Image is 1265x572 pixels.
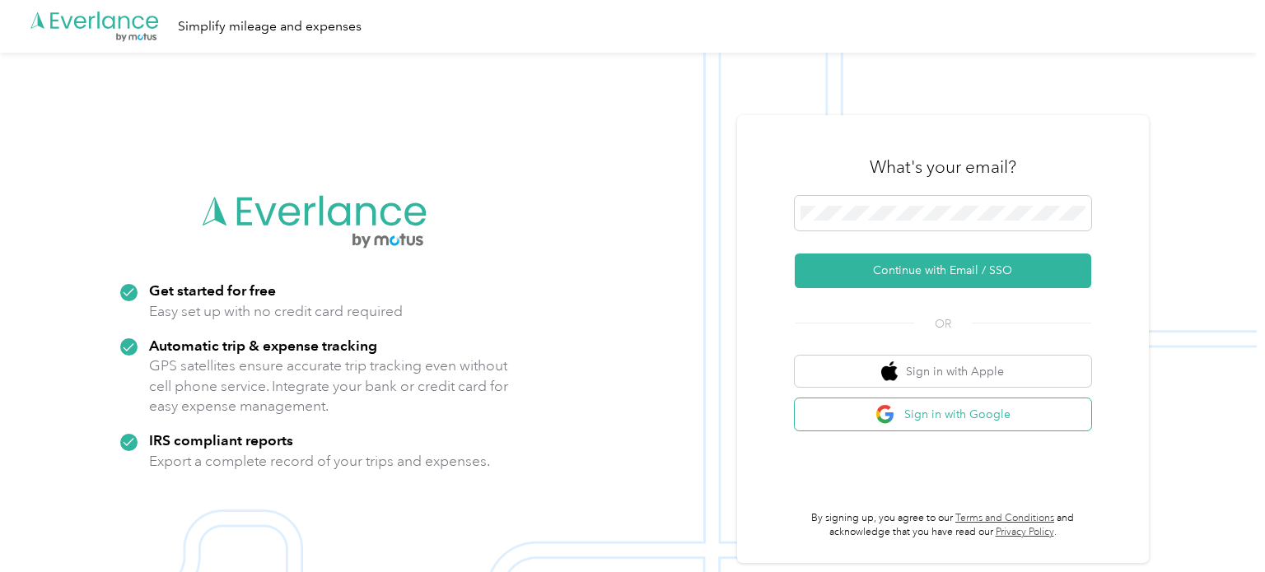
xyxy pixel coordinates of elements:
[795,511,1091,540] p: By signing up, you agree to our and acknowledge that you have read our .
[881,361,898,382] img: apple logo
[149,281,276,299] strong: Get started for free
[149,451,490,472] p: Export a complete record of your trips and expenses.
[875,404,896,425] img: google logo
[149,337,377,354] strong: Automatic trip & expense tracking
[178,16,362,37] div: Simplify mileage and expenses
[996,526,1054,538] a: Privacy Policy
[795,398,1091,430] button: google logoSign in with Google
[914,315,972,333] span: OR
[795,253,1091,288] button: Continue with Email / SSO
[149,301,403,322] p: Easy set up with no credit card required
[955,512,1054,524] a: Terms and Conditions
[149,356,509,416] p: GPS satellites ensure accurate trip tracking even without cell phone service. Integrate your bank...
[149,431,293,449] strong: IRS compliant reports
[795,356,1091,388] button: apple logoSign in with Apple
[870,156,1016,179] h3: What's your email?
